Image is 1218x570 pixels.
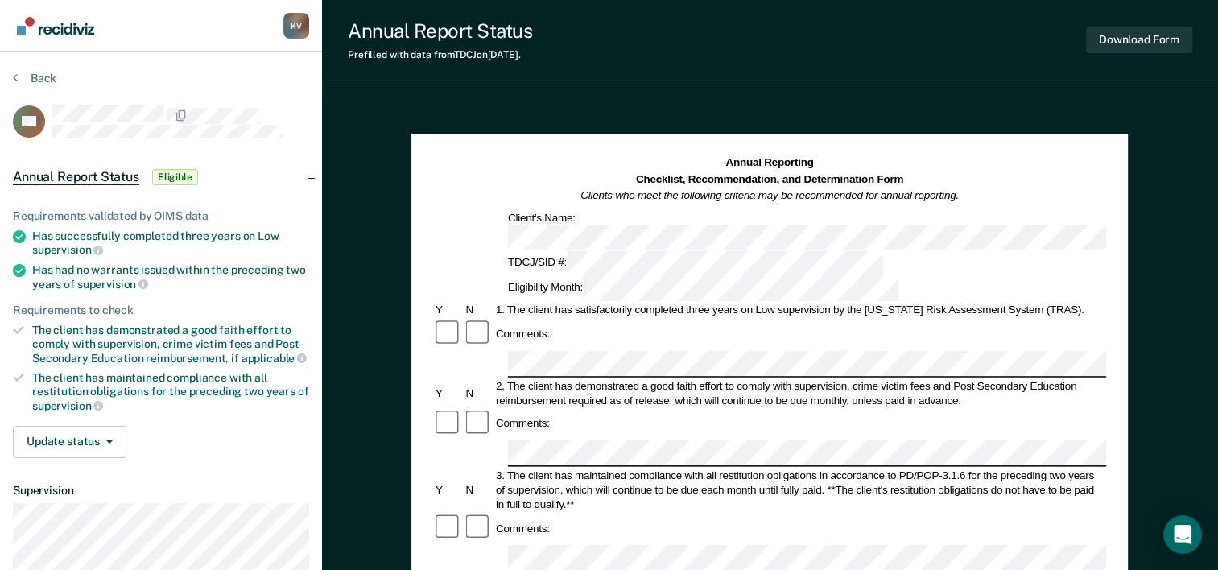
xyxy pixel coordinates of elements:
[506,276,902,301] div: Eligibility Month:
[493,378,1106,407] div: 2. The client has demonstrated a good faith effort to comply with supervision, crime victim fees ...
[493,416,552,431] div: Comments:
[464,386,493,400] div: N
[493,303,1106,317] div: 1. The client has satisfactorily completed three years on Low supervision by the [US_STATE] Risk ...
[348,19,532,43] div: Annual Report Status
[636,173,903,185] strong: Checklist, Recommendation, and Determination Form
[493,327,552,341] div: Comments:
[1086,27,1192,53] button: Download Form
[13,169,139,185] span: Annual Report Status
[464,482,493,497] div: N
[493,521,552,535] div: Comments:
[242,352,307,365] span: applicable
[32,324,309,365] div: The client has demonstrated a good faith effort to comply with supervision, crime victim fees and...
[433,386,463,400] div: Y
[581,189,960,201] em: Clients who meet the following criteria may be recommended for annual reporting.
[464,303,493,317] div: N
[77,278,148,291] span: supervision
[283,13,309,39] div: K V
[32,229,309,257] div: Has successfully completed three years on Low
[13,426,126,458] button: Update status
[433,303,463,317] div: Y
[493,468,1106,511] div: 3. The client has maintained compliance with all restitution obligations in accordance to PD/POP-...
[32,399,103,412] span: supervision
[32,371,309,412] div: The client has maintained compliance with all restitution obligations for the preceding two years of
[506,251,886,276] div: TDCJ/SID #:
[726,157,814,169] strong: Annual Reporting
[32,263,309,291] div: Has had no warrants issued within the preceding two years of
[1163,515,1202,554] div: Open Intercom Messenger
[32,243,103,256] span: supervision
[13,209,309,223] div: Requirements validated by OIMS data
[433,482,463,497] div: Y
[348,49,532,60] div: Prefilled with data from TDCJ on [DATE] .
[152,169,198,185] span: Eligible
[13,304,309,317] div: Requirements to check
[283,13,309,39] button: Profile dropdown button
[17,17,94,35] img: Recidiviz
[13,484,309,498] dt: Supervision
[13,71,56,85] button: Back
